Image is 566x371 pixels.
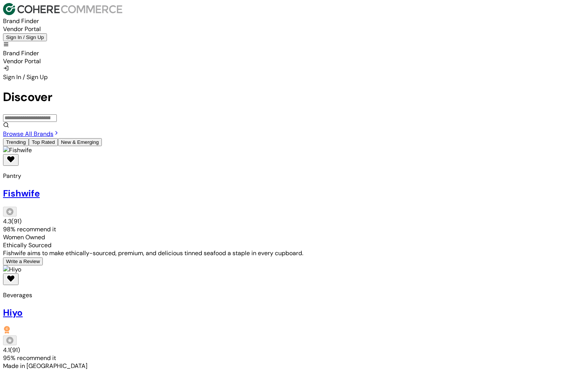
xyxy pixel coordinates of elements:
[3,172,563,180] p: Pantry
[3,17,563,25] div: Brand Finder
[3,265,21,273] img: Hiyo
[3,249,303,257] span: Fishwife aims to make ethically-sourced, premium, and delicious tinned seafood a staple in every ...
[3,154,19,166] button: add to favorite
[3,241,51,249] span: Ethically Sourced
[3,138,29,146] button: Trending
[3,307,23,318] a: Hiyo
[3,291,563,299] p: Beverages
[29,138,58,146] button: Top Rated
[58,138,102,146] button: New & Emerging
[3,362,87,370] span: Made in [GEOGRAPHIC_DATA]
[3,130,563,138] a: Browse All Brands
[3,326,11,334] img: mark
[3,89,52,105] span: Discover
[3,146,32,154] img: Fishwife
[3,33,47,41] button: Sign In / Sign Up
[3,346,10,354] span: 4.1
[3,354,563,362] div: 95 % recommend it
[3,257,43,265] button: Write a Review
[11,217,22,225] span: (91)
[3,3,122,15] img: Cohere Logo
[3,57,563,65] div: Vendor Portal
[3,73,563,81] div: Sign In / Sign Up
[3,225,563,233] div: 98 % recommend it
[3,273,19,285] button: add to favorite
[3,187,40,199] a: Fishwife
[3,25,563,33] div: Vendor Portal
[3,217,11,225] span: 4.3
[3,130,53,138] span: Browse All Brands
[3,233,45,241] span: Women Owned
[10,346,20,354] span: (91)
[3,49,563,57] div: Brand Finder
